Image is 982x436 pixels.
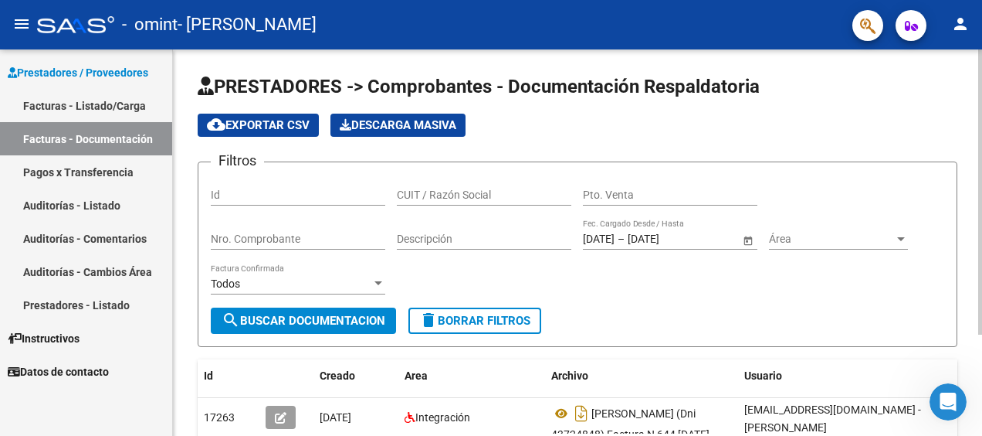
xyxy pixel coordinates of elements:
[419,314,530,328] span: Borrar Filtros
[419,311,438,329] mat-icon: delete
[204,370,213,382] span: Id
[198,359,259,393] datatable-header-cell: Id
[211,150,264,172] h3: Filtros
[769,233,894,246] span: Área
[8,64,148,81] span: Prestadores / Proveedores
[398,359,545,393] datatable-header-cell: Area
[122,8,178,42] span: - omint
[207,118,310,132] span: Exportar CSV
[211,308,396,334] button: Buscar Documentacion
[8,363,109,380] span: Datos de contacto
[628,233,703,246] input: End date
[571,401,591,426] i: Descargar documento
[744,370,782,382] span: Usuario
[320,411,351,424] span: [DATE]
[951,15,970,33] mat-icon: person
[744,404,921,434] span: [EMAIL_ADDRESS][DOMAIN_NAME] - [PERSON_NAME]
[8,330,80,347] span: Instructivos
[415,411,470,424] span: Integración
[211,278,240,290] span: Todos
[408,308,541,334] button: Borrar Filtros
[178,8,317,42] span: - [PERSON_NAME]
[207,115,225,134] mat-icon: cloud_download
[405,370,428,382] span: Area
[198,76,760,97] span: PRESTADORES -> Comprobantes - Documentación Respaldatoria
[340,118,456,132] span: Descarga Masiva
[740,232,756,248] button: Open calendar
[330,114,466,137] button: Descarga Masiva
[12,15,31,33] mat-icon: menu
[618,233,625,246] span: –
[313,359,398,393] datatable-header-cell: Creado
[222,311,240,329] mat-icon: search
[320,370,355,382] span: Creado
[583,233,615,246] input: Start date
[330,114,466,137] app-download-masive: Descarga masiva de comprobantes (adjuntos)
[551,370,588,382] span: Archivo
[930,383,967,421] iframe: Intercom live chat
[204,411,235,424] span: 17263
[738,359,970,393] datatable-header-cell: Usuario
[545,359,738,393] datatable-header-cell: Archivo
[198,114,319,137] button: Exportar CSV
[222,314,385,328] span: Buscar Documentacion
